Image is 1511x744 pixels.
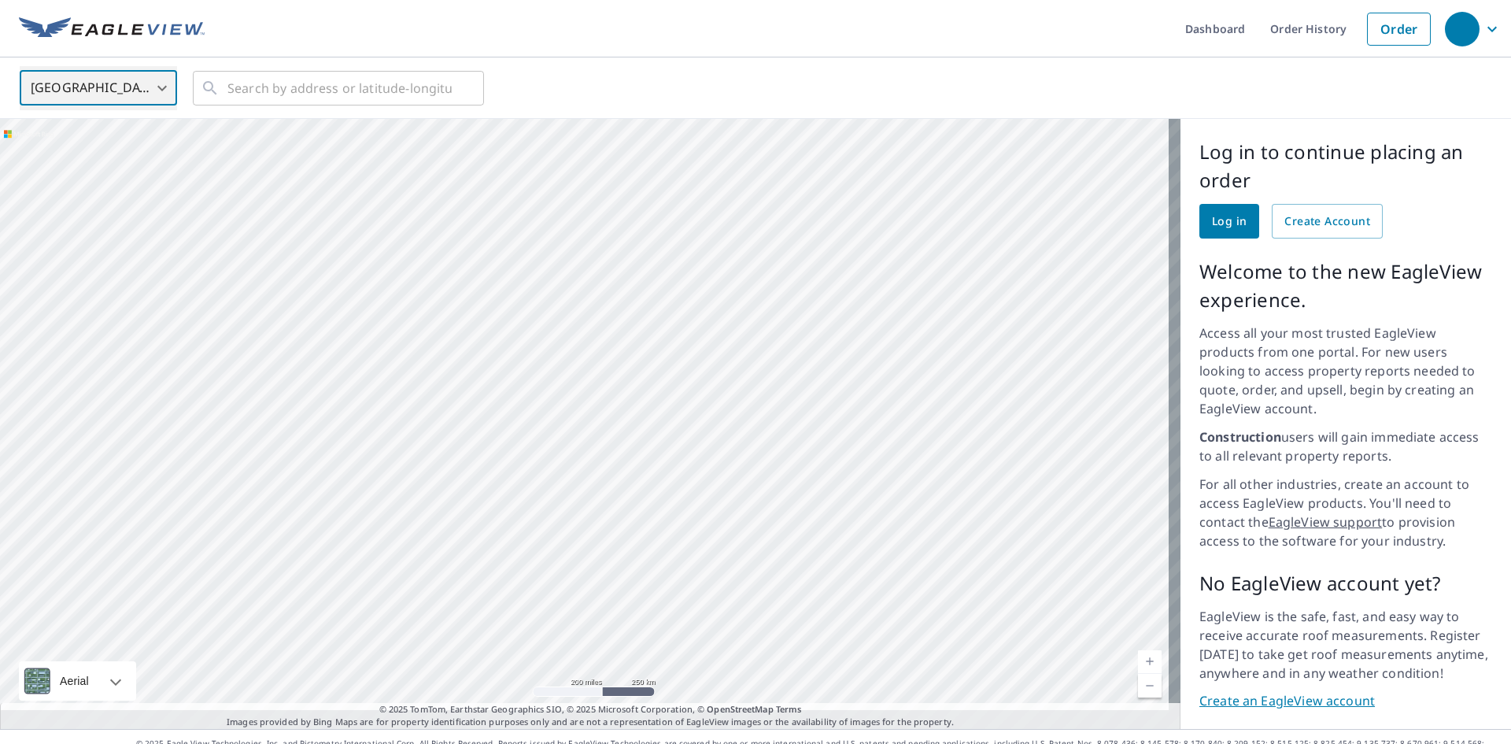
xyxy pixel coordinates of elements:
a: EagleView support [1269,513,1383,531]
p: Log in to continue placing an order [1199,138,1492,194]
a: Terms [776,703,802,715]
img: EV Logo [19,17,205,41]
a: Order [1367,13,1431,46]
a: Create Account [1272,204,1383,239]
p: EagleView is the safe, fast, and easy way to receive accurate roof measurements. Register [DATE] ... [1199,607,1492,683]
div: Aerial [19,661,136,701]
span: © 2025 TomTom, Earthstar Geographics SIO, © 2025 Microsoft Corporation, © [379,703,802,716]
span: Log in [1212,212,1247,231]
a: Current Level 5, Zoom In [1138,650,1162,674]
input: Search by address or latitude-longitude [227,66,452,110]
strong: Construction [1199,428,1281,446]
p: No EagleView account yet? [1199,569,1492,598]
a: Current Level 5, Zoom Out [1138,674,1162,698]
p: Access all your most trusted EagleView products from one portal. For new users looking to access ... [1199,324,1492,418]
p: Welcome to the new EagleView experience. [1199,257,1492,314]
a: Create an EagleView account [1199,692,1492,710]
div: [GEOGRAPHIC_DATA] [20,66,177,110]
span: Create Account [1284,212,1370,231]
a: Log in [1199,204,1259,239]
p: For all other industries, create an account to access EagleView products. You'll need to contact ... [1199,475,1492,550]
a: OpenStreetMap [707,703,773,715]
p: users will gain immediate access to all relevant property reports. [1199,428,1492,465]
div: Aerial [55,661,94,701]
